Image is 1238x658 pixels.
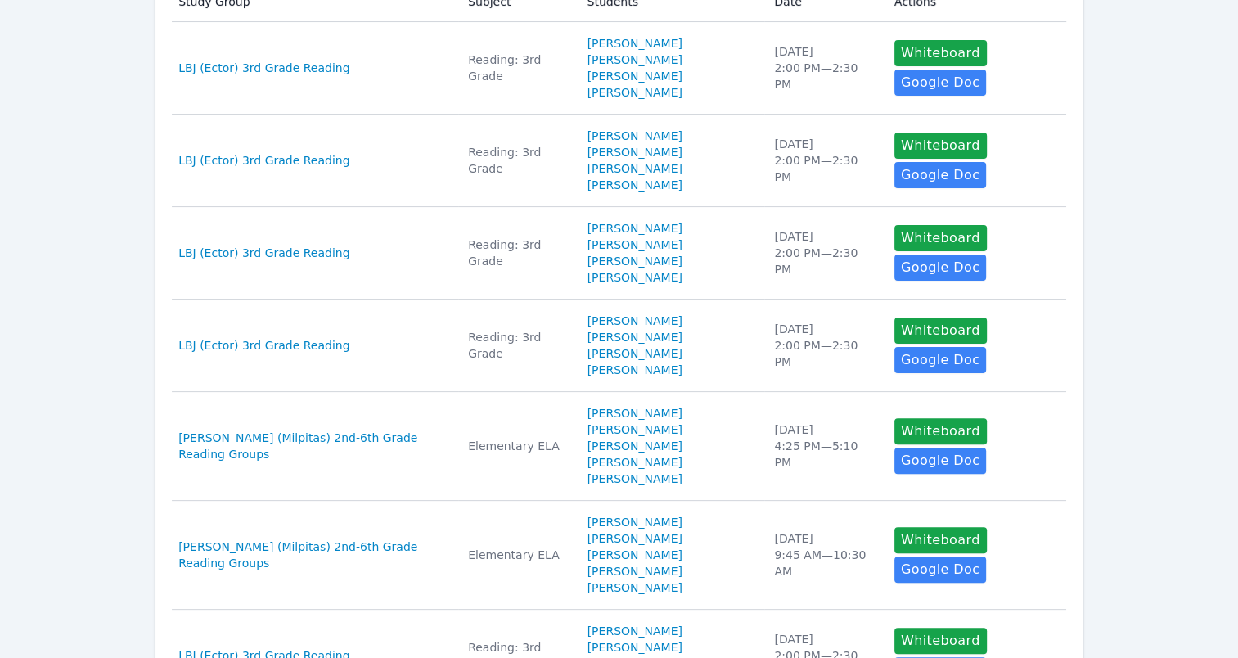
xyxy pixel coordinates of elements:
[587,547,682,563] a: [PERSON_NAME]
[587,237,682,253] a: [PERSON_NAME]
[178,152,349,169] a: LBJ (Ector) 3rd Grade Reading
[587,345,682,362] a: [PERSON_NAME]
[172,207,1066,300] tr: LBJ (Ector) 3rd Grade ReadingReading: 3rd Grade[PERSON_NAME][PERSON_NAME][PERSON_NAME][PERSON_NAM...
[178,430,448,462] a: [PERSON_NAME] (Milpitas) 2nd-6th Grade Reading Groups
[894,133,987,159] button: Whiteboard
[468,438,568,454] div: Elementary ELA
[587,454,682,471] a: [PERSON_NAME]
[587,514,682,530] a: [PERSON_NAME]
[587,177,682,193] a: [PERSON_NAME]
[587,362,682,378] a: [PERSON_NAME]
[587,144,682,160] a: [PERSON_NAME]
[587,269,682,286] a: [PERSON_NAME]
[178,60,349,76] a: LBJ (Ector) 3rd Grade Reading
[587,563,755,596] a: [PERSON_NAME] [PERSON_NAME]
[587,160,682,177] a: [PERSON_NAME]
[774,43,874,92] div: [DATE] 2:00 PM — 2:30 PM
[468,329,568,362] div: Reading: 3rd Grade
[894,70,986,96] a: Google Doc
[587,68,682,84] a: [PERSON_NAME]
[587,405,682,421] a: [PERSON_NAME]
[172,392,1066,501] tr: [PERSON_NAME] (Milpitas) 2nd-6th Grade Reading GroupsElementary ELA[PERSON_NAME][PERSON_NAME] [PE...
[894,557,986,583] a: Google Doc
[172,22,1066,115] tr: LBJ (Ector) 3rd Grade ReadingReading: 3rd Grade[PERSON_NAME][PERSON_NAME][PERSON_NAME][PERSON_NAM...
[894,318,987,344] button: Whiteboard
[894,448,986,474] a: Google Doc
[468,547,568,563] div: Elementary ELA
[774,228,874,277] div: [DATE] 2:00 PM — 2:30 PM
[587,313,682,329] a: [PERSON_NAME]
[774,136,874,185] div: [DATE] 2:00 PM — 2:30 PM
[172,115,1066,207] tr: LBJ (Ector) 3rd Grade ReadingReading: 3rd Grade[PERSON_NAME][PERSON_NAME][PERSON_NAME][PERSON_NAM...
[587,623,682,639] a: [PERSON_NAME]
[587,220,682,237] a: [PERSON_NAME]
[178,539,448,571] a: [PERSON_NAME] (Milpitas) 2nd-6th Grade Reading Groups
[587,52,682,68] a: [PERSON_NAME]
[587,84,682,101] a: [PERSON_NAME]
[587,530,682,547] a: [PERSON_NAME]
[587,253,682,269] a: [PERSON_NAME]
[894,347,986,373] a: Google Doc
[774,530,874,579] div: [DATE] 9:45 AM — 10:30 AM
[587,128,682,144] a: [PERSON_NAME]
[894,255,986,281] a: Google Doc
[894,162,986,188] a: Google Doc
[587,329,682,345] a: [PERSON_NAME]
[894,418,987,444] button: Whiteboard
[894,225,987,251] button: Whiteboard
[774,321,874,370] div: [DATE] 2:00 PM — 2:30 PM
[468,144,568,177] div: Reading: 3rd Grade
[894,527,987,553] button: Whiteboard
[587,421,755,454] a: [PERSON_NAME] [PERSON_NAME]
[468,52,568,84] div: Reading: 3rd Grade
[587,471,682,487] a: [PERSON_NAME]
[172,501,1066,610] tr: [PERSON_NAME] (Milpitas) 2nd-6th Grade Reading GroupsElementary ELA[PERSON_NAME][PERSON_NAME][PER...
[587,35,682,52] a: [PERSON_NAME]
[894,40,987,66] button: Whiteboard
[172,300,1066,392] tr: LBJ (Ector) 3rd Grade ReadingReading: 3rd Grade[PERSON_NAME][PERSON_NAME][PERSON_NAME][PERSON_NAM...
[178,245,349,261] a: LBJ (Ector) 3rd Grade Reading
[468,237,568,269] div: Reading: 3rd Grade
[894,628,987,654] button: Whiteboard
[178,337,349,354] a: LBJ (Ector) 3rd Grade Reading
[587,639,682,656] a: [PERSON_NAME]
[774,421,874,471] div: [DATE] 4:25 PM — 5:10 PM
